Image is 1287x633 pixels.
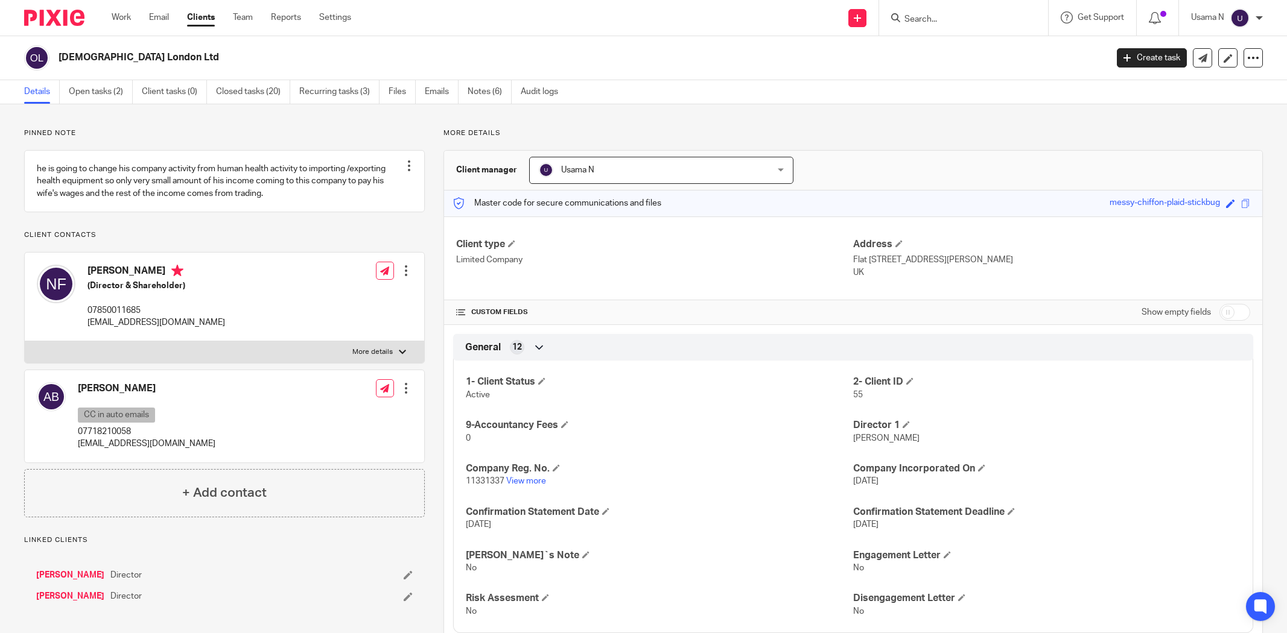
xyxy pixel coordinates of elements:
input: Search [903,14,1012,25]
span: [DATE] [466,520,491,529]
h4: Company Incorporated On [853,462,1241,475]
a: View more [506,477,546,485]
span: Get Support [1078,13,1124,22]
p: Pinned note [24,128,425,138]
p: 07718210058 [78,426,215,438]
p: [EMAIL_ADDRESS][DOMAIN_NAME] [87,316,225,329]
a: Create task [1117,48,1187,68]
a: Details [24,80,60,104]
div: messy-chiffon-plaid-stickbug [1110,197,1220,210]
h4: Address [853,238,1250,251]
span: Usama N [561,166,594,174]
img: svg%3E [539,163,553,177]
span: No [466,607,477,616]
h4: Engagement Letter [853,549,1241,562]
span: Director [110,590,142,602]
p: Flat [STREET_ADDRESS][PERSON_NAME] [853,254,1250,266]
a: Email [149,11,169,24]
span: [DATE] [853,477,879,485]
span: 11331337 [466,477,504,485]
p: Master code for secure communications and files [453,197,661,209]
img: svg%3E [37,382,66,411]
a: Emails [425,80,459,104]
a: Audit logs [521,80,567,104]
a: Notes (6) [468,80,512,104]
a: Client tasks (0) [142,80,207,104]
a: Closed tasks (20) [216,80,290,104]
span: No [853,607,864,616]
h4: [PERSON_NAME] [87,265,225,280]
p: Limited Company [456,254,853,266]
span: No [853,564,864,572]
p: UK [853,266,1250,279]
h4: [PERSON_NAME]`s Note [466,549,853,562]
h2: [DEMOGRAPHIC_DATA] London Ltd [59,51,891,64]
h4: Confirmation Statement Date [466,506,853,518]
a: Recurring tasks (3) [299,80,380,104]
h4: Director 1 [853,419,1241,432]
span: [DATE] [853,520,879,529]
span: 55 [853,391,863,399]
span: Active [466,391,490,399]
p: [EMAIL_ADDRESS][DOMAIN_NAME] [78,438,215,450]
h4: Company Reg. No. [466,462,853,475]
h4: Client type [456,238,853,251]
h4: Disengagement Letter [853,592,1241,605]
h3: Client manager [456,164,517,176]
a: Files [389,80,416,104]
h4: 1- Client Status [466,376,853,388]
label: Show empty fields [1142,306,1211,318]
span: General [465,341,501,354]
img: svg%3E [1230,8,1250,28]
span: 12 [512,341,522,353]
p: Client contacts [24,230,425,240]
a: Settings [319,11,351,24]
p: Linked clients [24,535,425,545]
h4: 2- Client ID [853,376,1241,388]
h4: 9-Accountancy Fees [466,419,853,432]
span: No [466,564,477,572]
a: Open tasks (2) [69,80,133,104]
span: Director [110,569,142,581]
h5: (Director & Shareholder) [87,280,225,292]
h4: CUSTOM FIELDS [456,307,853,317]
a: Reports [271,11,301,24]
h4: [PERSON_NAME] [78,382,215,395]
p: More details [443,128,1263,138]
span: 0 [466,434,471,442]
img: Pixie [24,10,84,26]
a: Clients [187,11,215,24]
h4: + Add contact [182,483,267,502]
a: Work [112,11,131,24]
h4: Confirmation Statement Deadline [853,506,1241,518]
span: [PERSON_NAME] [853,434,920,442]
p: 07850011685 [87,304,225,316]
img: svg%3E [24,45,49,71]
a: Team [233,11,253,24]
p: Usama N [1191,11,1224,24]
h4: Risk Assesment [466,592,853,605]
img: svg%3E [37,265,75,303]
a: [PERSON_NAME] [36,569,104,581]
p: CC in auto emails [78,408,155,423]
p: More details [352,347,393,357]
i: Primary [171,265,183,277]
a: [PERSON_NAME] [36,590,104,602]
